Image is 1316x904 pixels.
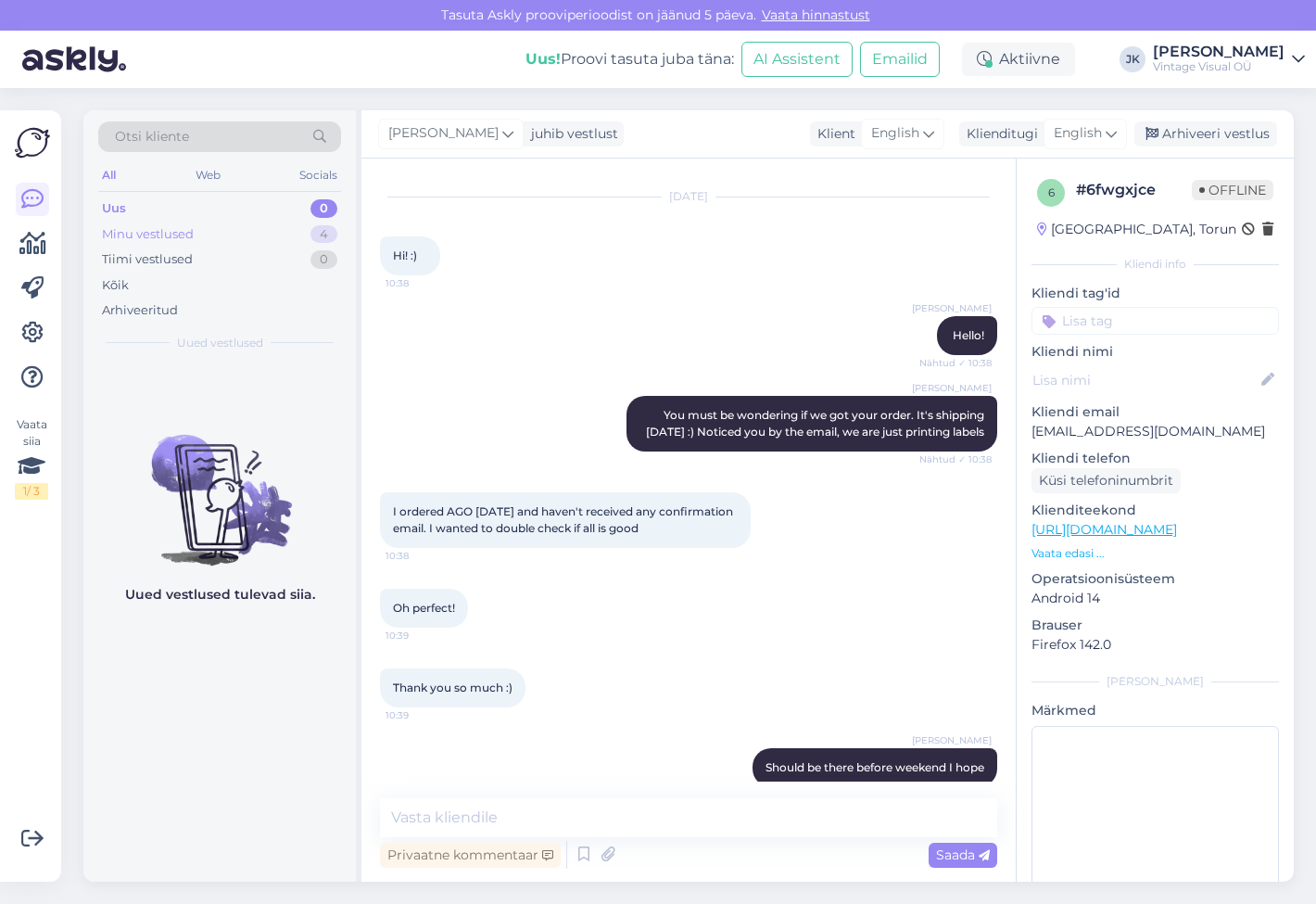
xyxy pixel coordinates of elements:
div: Klient [810,124,855,144]
div: Arhiveeri vestlus [1134,121,1277,146]
p: Kliendi nimi [1031,342,1279,362]
span: 6 [1048,185,1055,199]
span: [PERSON_NAME] [388,123,499,144]
p: Märkmed [1031,701,1279,720]
p: Operatsioonisüsteem [1031,569,1279,589]
p: [EMAIL_ADDRESS][DOMAIN_NAME] [1031,422,1279,441]
div: Socials [296,163,341,187]
div: Vaata siia [15,416,48,500]
button: AI Assistent [741,42,853,77]
img: No chats [83,401,356,568]
div: Minu vestlused [102,225,194,244]
div: # 6fwgxjce [1076,179,1192,201]
a: [PERSON_NAME]Vintage Visual OÜ [1153,45,1305,74]
span: [PERSON_NAME] [912,301,992,315]
input: Lisa tag [1031,307,1279,335]
p: Firefox 142.0 [1031,635,1279,655]
p: Uued vestlused tulevad siia. [125,585,315,605]
span: 10:38 [386,276,455,290]
span: Nähtud ✓ 10:38 [919,356,992,370]
span: 10:38 [386,549,455,563]
span: English [1054,123,1102,144]
span: Hi! :) [393,248,417,262]
div: Web [192,163,224,187]
p: Android 14 [1031,589,1279,608]
div: Küsi telefoninumbrit [1031,468,1181,493]
div: Arhiveeritud [102,301,178,320]
button: Emailid [860,42,940,77]
a: [URL][DOMAIN_NAME] [1031,521,1177,538]
span: Nähtud ✓ 10:38 [919,452,992,466]
p: Kliendi email [1031,402,1279,422]
div: [GEOGRAPHIC_DATA], Torun [1037,220,1236,239]
div: Privaatne kommentaar [380,843,561,868]
div: 0 [310,199,337,218]
div: juhib vestlust [524,124,618,144]
a: Vaata hinnastust [756,6,876,23]
span: Hello! [953,328,984,342]
div: Uus [102,199,126,218]
span: Oh perfect! [393,601,455,615]
span: Saada [936,847,990,863]
div: Klienditugi [959,124,1038,144]
div: Kliendi info [1031,256,1279,273]
p: Vaata edasi ... [1031,545,1279,562]
p: Klienditeekond [1031,501,1279,520]
span: I ordered AGO [DATE] and haven't received any confirmation email. I wanted to double check if all... [393,504,736,535]
p: Brauser [1031,616,1279,635]
div: 4 [310,225,337,244]
span: You must be wondering if we got your order. It's shipping [DATE] :) Noticed you by the email, we ... [646,408,987,439]
div: [PERSON_NAME] [1031,673,1279,690]
div: 1 / 3 [15,483,48,500]
div: JK [1120,46,1145,72]
img: Askly Logo [15,125,50,160]
span: Thank you so much :) [393,681,512,694]
p: Kliendi tag'id [1031,284,1279,303]
span: [PERSON_NAME] [912,381,992,395]
span: Otsi kliente [115,127,189,146]
div: [DATE] [380,188,997,205]
span: Should be there before weekend I hope [766,760,984,774]
span: 10:39 [386,708,455,722]
span: Uued vestlused [177,335,263,351]
span: 10:39 [386,629,455,643]
div: Vintage Visual OÜ [1153,59,1284,74]
div: [PERSON_NAME] [1153,45,1284,59]
input: Lisa nimi [1032,370,1258,390]
div: 0 [310,250,337,269]
div: Tiimi vestlused [102,250,193,269]
span: Offline [1192,180,1273,200]
div: All [98,163,120,187]
div: Aktiivne [962,43,1075,76]
b: Uus! [525,50,561,68]
div: Proovi tasuta juba täna: [525,48,734,70]
span: English [871,123,919,144]
p: Kliendi telefon [1031,449,1279,468]
span: [PERSON_NAME] [912,733,992,747]
div: Kõik [102,276,129,295]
